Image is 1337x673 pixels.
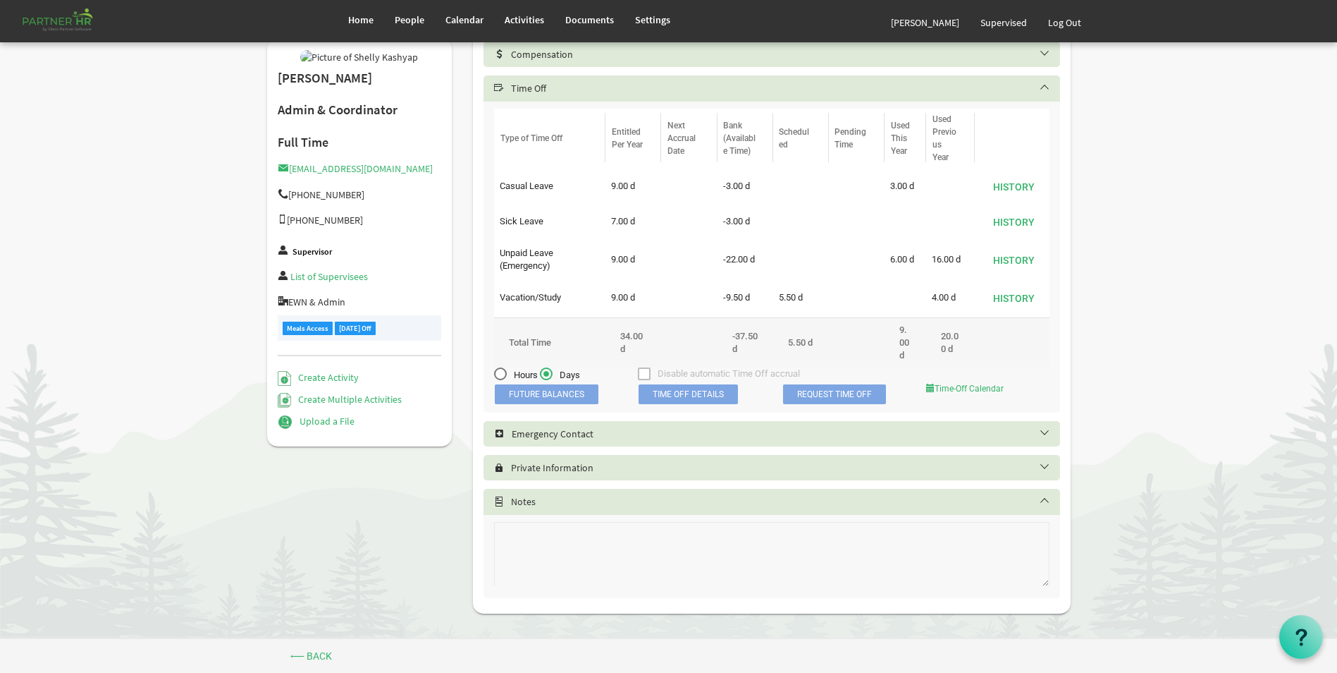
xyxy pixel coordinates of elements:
[612,127,643,150] span: Entitled Per Year
[779,127,809,150] span: Scheduled
[500,133,562,143] span: Type of Time Off
[445,13,483,26] span: Calendar
[494,241,605,278] td: Unpaid Leave (Emergency) column header Type of Time Off
[984,250,1044,269] button: History
[494,429,505,439] span: Select
[278,415,355,428] a: Upload a File
[635,13,670,26] span: Settings
[970,3,1037,42] a: Supervised
[278,296,442,308] h5: EWN & Admin
[829,317,885,368] td: 0.00 column header Pending Time
[494,49,504,59] span: Select
[335,322,376,335] div: [DATE] Off
[661,317,717,368] td: column header Next Accrual Date
[505,13,544,26] span: Activities
[494,428,1071,439] h5: Emergency Contact
[494,369,538,382] span: Hours
[540,369,580,382] span: Days
[834,127,866,150] span: Pending Time
[278,393,402,406] a: Create Multiple Activities
[348,13,374,26] span: Home
[290,270,368,283] a: List of Supervisees
[926,241,975,278] td: 16.00 d is template cell column header Used Previous Year
[494,317,605,368] td: column header Type of Time Off
[773,206,829,237] td: is template cell column header Scheduled
[829,282,885,313] td: is template cell column header Pending Time
[278,371,359,384] a: Create Activity
[667,121,696,156] span: Next Accrual Date
[494,462,1071,473] h5: Private Information
[885,206,926,237] td: is template cell column header Used This Year
[885,241,926,278] td: 6.00 d is template cell column header Used This Year
[975,317,1049,368] td: column header
[605,206,661,237] td: 7.00 d is template cell column header Entitled Per Year
[661,241,717,278] td: column header Next Accrual Date
[984,176,1044,196] button: History
[717,317,773,368] td: -300.00 column header Bank (Available Time)
[885,282,926,313] td: is template cell column header Used This Year
[300,50,418,64] img: Picture of Shelly Kashyap
[278,71,442,86] h2: [PERSON_NAME]
[278,214,442,226] h5: [PHONE_NUMBER]
[891,121,910,156] span: Used This Year
[278,103,442,118] h2: Admin & Coordinator
[283,322,333,335] div: Meals Access
[494,83,1071,94] h5: Time Off
[773,171,829,202] td: is template cell column header Scheduled
[292,248,332,257] label: Supervisor
[783,384,886,404] a: Request Time Off
[723,121,756,156] span: Bank (Available Time)
[494,497,504,507] span: Select
[975,282,1049,313] td: is Command column column header
[717,241,773,278] td: -22.00 d is template cell column header Bank (Available Time)
[605,282,661,313] td: 9.00 d is template cell column header Entitled Per Year
[639,384,738,404] span: Time Off Details
[885,317,926,368] td: 72.00 column header Used This Year
[926,317,975,368] td: 160.00 column header Used Previous Year
[773,282,829,313] td: 5.50 d is template cell column header Scheduled
[278,371,291,386] img: Create Activity
[494,83,504,93] span: Select
[495,384,598,404] span: Future Balances
[773,317,829,368] td: 44.00 column header Scheduled
[494,171,605,202] td: Casual Leave column header Type of Time Off
[773,241,829,278] td: is template cell column header Scheduled
[1037,3,1092,42] a: Log Out
[494,496,1071,507] h5: Notes
[975,206,1049,237] td: is Command column column header
[494,49,1071,60] h5: Compensation
[278,393,292,408] img: Create Multiple Activities
[980,16,1027,29] span: Supervised
[717,282,773,313] td: -9.50 d is template cell column header Bank (Available Time)
[494,463,504,473] span: Select
[717,206,773,237] td: -3.00 d is template cell column header Bank (Available Time)
[395,13,424,26] span: People
[984,212,1044,231] button: History
[717,171,773,202] td: -3.00 d is template cell column header Bank (Available Time)
[984,288,1044,308] button: History
[829,206,885,237] td: is template cell column header Pending Time
[661,206,717,237] td: column header Next Accrual Date
[926,384,1004,394] a: Time-Off Calendar
[278,189,442,200] h5: [PHONE_NUMBER]
[829,241,885,278] td: is template cell column header Pending Time
[880,3,970,42] a: [PERSON_NAME]
[885,171,926,202] td: 3.00 d is template cell column header Used This Year
[661,171,717,202] td: column header Next Accrual Date
[605,317,661,368] td: 34.00 column header Entitled Per Year
[829,171,885,202] td: is template cell column header Pending Time
[661,282,717,313] td: column header Next Accrual Date
[565,13,614,26] span: Documents
[278,415,292,430] img: Upload a File
[926,206,975,237] td: is template cell column header Used Previous Year
[494,206,605,237] td: Sick Leave column header Type of Time Off
[605,171,661,202] td: 9.00 d is template cell column header Entitled Per Year
[605,241,661,278] td: 9.00 d is template cell column header Entitled Per Year
[975,171,1049,202] td: is Command column column header
[278,162,433,175] a: [EMAIL_ADDRESS][DOMAIN_NAME]
[932,114,956,162] span: Used Previous Year
[975,241,1049,278] td: is Command column column header
[494,282,605,313] td: Vacation/Study column header Type of Time Off
[278,135,442,150] h4: Full Time
[926,171,975,202] td: is template cell column header Used Previous Year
